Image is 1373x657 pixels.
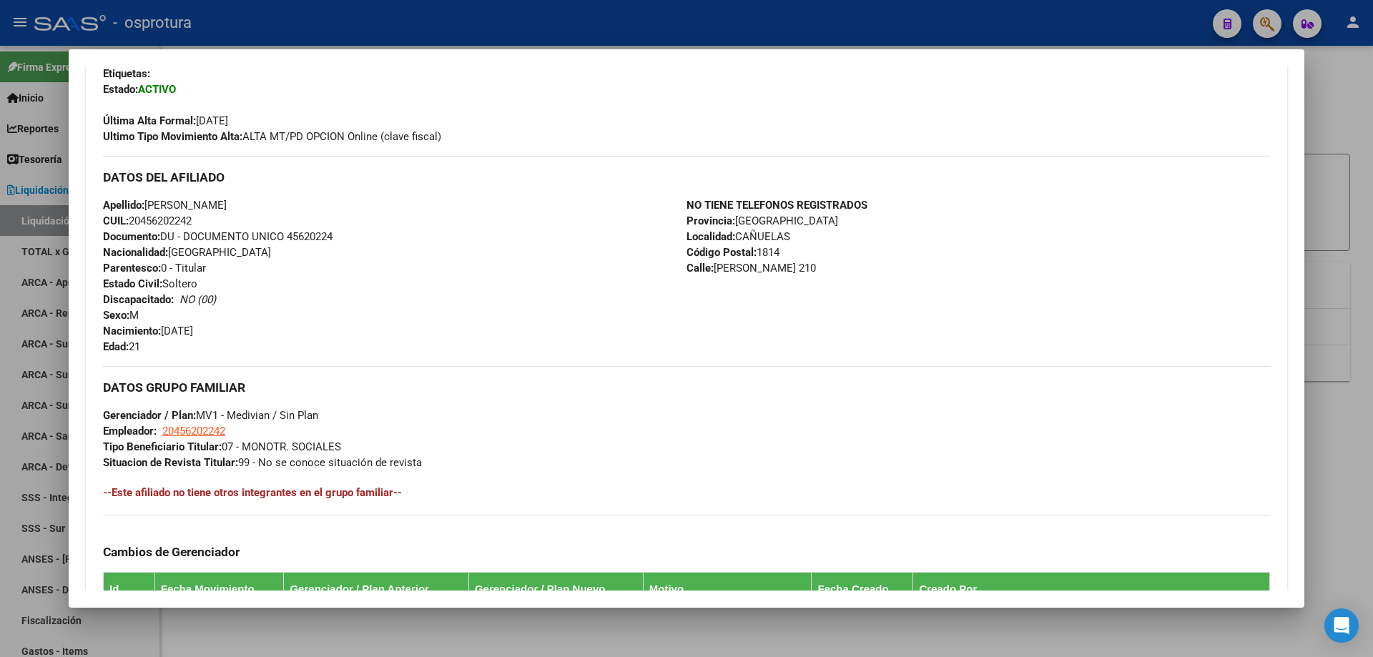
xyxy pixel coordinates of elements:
[103,309,129,322] strong: Sexo:
[103,309,139,322] span: M
[103,130,441,143] span: ALTA MT/PD OPCION Online (clave fiscal)
[103,425,157,438] strong: Empleador:
[103,169,1270,185] h3: DATOS DEL AFILIADO
[103,130,242,143] strong: Ultimo Tipo Movimiento Alta:
[103,246,168,259] strong: Nacionalidad:
[103,262,206,275] span: 0 - Titular
[103,293,174,306] strong: Discapacitado:
[103,214,192,227] span: 20456202242
[686,199,867,212] strong: NO TIENE TELEFONOS REGISTRADOS
[686,246,757,259] strong: Código Postal:
[103,325,193,337] span: [DATE]
[103,67,150,80] strong: Etiquetas:
[103,83,138,96] strong: Estado:
[103,456,422,469] span: 99 - No se conoce situación de revista
[812,573,913,606] th: Fecha Creado
[103,114,196,127] strong: Última Alta Formal:
[686,230,790,243] span: CAÑUELAS
[686,262,816,275] span: [PERSON_NAME] 210
[103,230,160,243] strong: Documento:
[103,230,333,243] span: DU - DOCUMENTO UNICO 45620224
[138,83,176,96] strong: ACTIVO
[643,573,812,606] th: Motivo
[103,409,318,422] span: MV1 - Medivian / Sin Plan
[686,246,779,259] span: 1814
[103,340,140,353] span: 21
[103,340,129,353] strong: Edad:
[686,214,838,227] span: [GEOGRAPHIC_DATA]
[179,293,216,306] i: NO (00)
[103,199,227,212] span: [PERSON_NAME]
[103,277,162,290] strong: Estado Civil:
[686,214,735,227] strong: Provincia:
[686,230,735,243] strong: Localidad:
[103,325,161,337] strong: Nacimiento:
[103,214,129,227] strong: CUIL:
[1324,608,1359,643] div: Open Intercom Messenger
[103,456,238,469] strong: Situacion de Revista Titular:
[103,114,228,127] span: [DATE]
[162,425,225,438] span: 20456202242
[103,440,341,453] span: 07 - MONOTR. SOCIALES
[103,246,271,259] span: [GEOGRAPHIC_DATA]
[913,573,1270,606] th: Creado Por
[103,262,161,275] strong: Parentesco:
[154,573,284,606] th: Fecha Movimiento
[103,277,197,290] span: Soltero
[103,380,1270,395] h3: DATOS GRUPO FAMILIAR
[103,485,1270,500] h4: --Este afiliado no tiene otros integrantes en el grupo familiar--
[686,262,714,275] strong: Calle:
[284,573,468,606] th: Gerenciador / Plan Anterior
[468,573,643,606] th: Gerenciador / Plan Nuevo
[103,440,222,453] strong: Tipo Beneficiario Titular:
[103,199,144,212] strong: Apellido:
[103,544,1270,560] h3: Cambios de Gerenciador
[103,409,196,422] strong: Gerenciador / Plan:
[104,573,155,606] th: Id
